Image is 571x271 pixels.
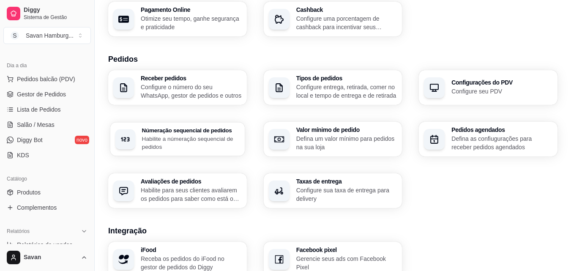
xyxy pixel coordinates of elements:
[110,122,245,156] button: Númeração sequencial de pedidosHabilite a númeração sequencial de pedidos
[17,136,43,144] span: Diggy Bot
[264,70,402,105] button: Tipos de pedidosConfigure entrega, retirada, comer no local e tempo de entrega e de retirada
[142,127,240,133] h3: Númeração sequencial de pedidos
[3,186,91,199] a: Produtos
[296,186,397,203] p: Configure sua taxa de entrega para delivery
[24,254,77,261] span: Savan
[24,14,87,21] span: Sistema de Gestão
[264,173,402,208] button: Taxas de entregaConfigure sua taxa de entrega para delivery
[108,2,247,36] button: Pagamento OnlineOtimize seu tempo, ganhe segurança e praticidade
[451,87,552,96] p: Configure seu PDV
[17,188,41,197] span: Produtos
[3,88,91,101] a: Gestor de Pedidos
[3,238,91,252] a: Relatórios de vendas
[108,173,247,208] button: Avaliações de pedidosHabilite para seus clientes avaliarem os pedidos para saber como está o feed...
[17,120,55,129] span: Salão / Mesas
[141,178,242,184] h3: Avaliações de pedidos
[296,83,397,100] p: Configure entrega, retirada, comer no local e tempo de entrega e de retirada
[7,228,30,235] span: Relatórios
[141,247,242,253] h3: iFood
[141,14,242,31] p: Otimize seu tempo, ganhe segurança e praticidade
[419,70,557,105] button: Configurações do PDVConfigure seu PDV
[296,134,397,151] p: Defina um valor mínimo para pedidos na sua loja
[3,118,91,131] a: Salão / Mesas
[17,90,66,99] span: Gestor de Pedidos
[11,31,19,40] span: S
[3,27,91,44] button: Select a team
[264,122,402,156] button: Valor mínimo de pedidoDefina um valor mínimo para pedidos na sua loja
[296,127,397,133] h3: Valor mínimo de pedido
[296,14,397,31] p: Configure uma porcentagem de cashback para incentivar seus clientes a comprarem em sua loja
[17,241,73,249] span: Relatórios de vendas
[17,75,75,83] span: Pedidos balcão (PDV)
[264,2,402,36] button: CashbackConfigure uma porcentagem de cashback para incentivar seus clientes a comprarem em sua loja
[3,72,91,86] button: Pedidos balcão (PDV)
[17,203,57,212] span: Complementos
[3,148,91,162] a: KDS
[3,247,91,268] button: Savan
[141,7,242,13] h3: Pagamento Online
[26,31,74,40] div: Savan Hamburg ...
[296,75,397,81] h3: Tipos de pedidos
[3,201,91,214] a: Complementos
[108,225,557,237] h3: Integração
[108,70,247,105] button: Receber pedidosConfigure o número do seu WhatsApp, gestor de pedidos e outros
[296,247,397,253] h3: Facebook pixel
[451,134,552,151] p: Defina as confiugurações para receber pedidos agendados
[296,178,397,184] h3: Taxas de entrega
[141,75,242,81] h3: Receber pedidos
[24,6,87,14] span: Diggy
[141,83,242,100] p: Configure o número do seu WhatsApp, gestor de pedidos e outros
[419,122,557,156] button: Pedidos agendadosDefina as confiugurações para receber pedidos agendados
[3,172,91,186] div: Catálogo
[141,186,242,203] p: Habilite para seus clientes avaliarem os pedidos para saber como está o feedback da sua loja
[108,53,557,65] h3: Pedidos
[3,3,91,24] a: DiggySistema de Gestão
[3,133,91,147] a: Diggy Botnovo
[142,134,240,151] p: Habilite a númeração sequencial de pedidos
[17,151,29,159] span: KDS
[451,79,552,85] h3: Configurações do PDV
[3,103,91,116] a: Lista de Pedidos
[17,105,61,114] span: Lista de Pedidos
[451,127,552,133] h3: Pedidos agendados
[296,7,397,13] h3: Cashback
[3,59,91,72] div: Dia a dia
